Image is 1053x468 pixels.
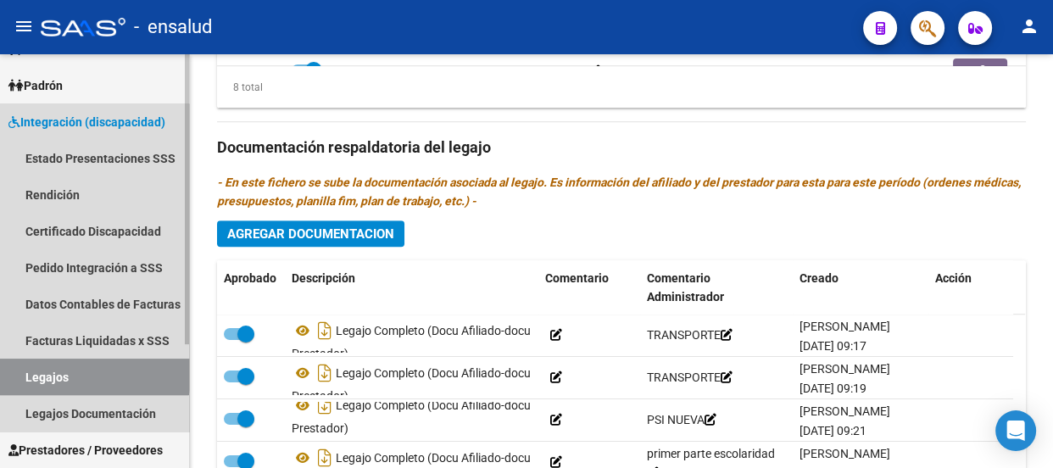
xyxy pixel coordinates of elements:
[217,175,1021,208] i: - En este fichero se sube la documentación asociada al legajo. Es información del afiliado y del ...
[928,260,1013,316] datatable-header-cell: Acción
[217,136,1026,159] h3: Documentación respaldatoria del legajo
[793,260,928,316] datatable-header-cell: Creado
[799,447,890,460] span: [PERSON_NAME]
[134,8,212,46] span: - ensalud
[359,64,450,78] span: [PERSON_NAME]
[935,271,972,285] span: Acción
[217,220,404,247] button: Agregar Documentacion
[8,441,163,460] span: Prestadores / Proveedores
[227,226,394,242] span: Agregar Documentacion
[1019,16,1039,36] mat-icon: person
[314,359,336,387] i: Descargar documento
[8,113,165,131] span: Integración (discapacidad)
[217,78,263,97] div: 8 total
[292,402,532,437] div: Legajo Completo (Docu Afiliado-docu Prestador)
[538,260,640,316] datatable-header-cell: Comentario
[799,339,866,353] span: [DATE] 09:17
[8,76,63,95] span: Padrón
[217,260,285,316] datatable-header-cell: Aprobado
[314,392,336,419] i: Descargar documento
[799,424,866,437] span: [DATE] 09:21
[14,16,34,36] mat-icon: menu
[799,271,838,285] span: Creado
[860,64,900,78] span: 202512
[640,260,793,316] datatable-header-cell: Comentario Administrador
[647,370,733,384] span: TRANSPORTE
[285,260,538,316] datatable-header-cell: Descripción
[495,64,570,78] span: 27369371946
[799,320,890,333] span: [PERSON_NAME]
[647,328,733,342] span: TRANSPORTE
[799,382,866,395] span: [DATE] 09:19
[766,64,807,78] span: 202504
[545,271,609,285] span: Comentario
[647,413,716,426] span: PSI NUEVA
[292,317,532,353] div: Legajo Completo (Docu Afiliado-docu Prestador)
[995,410,1036,451] div: Open Intercom Messenger
[647,271,724,304] span: Comentario Administrador
[292,271,355,285] span: Descripción
[799,362,890,376] span: [PERSON_NAME]
[314,317,336,344] i: Descargar documento
[799,404,890,418] span: [PERSON_NAME]
[292,359,532,395] div: Legajo Completo (Docu Afiliado-docu Prestador)
[224,271,276,285] span: Aprobado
